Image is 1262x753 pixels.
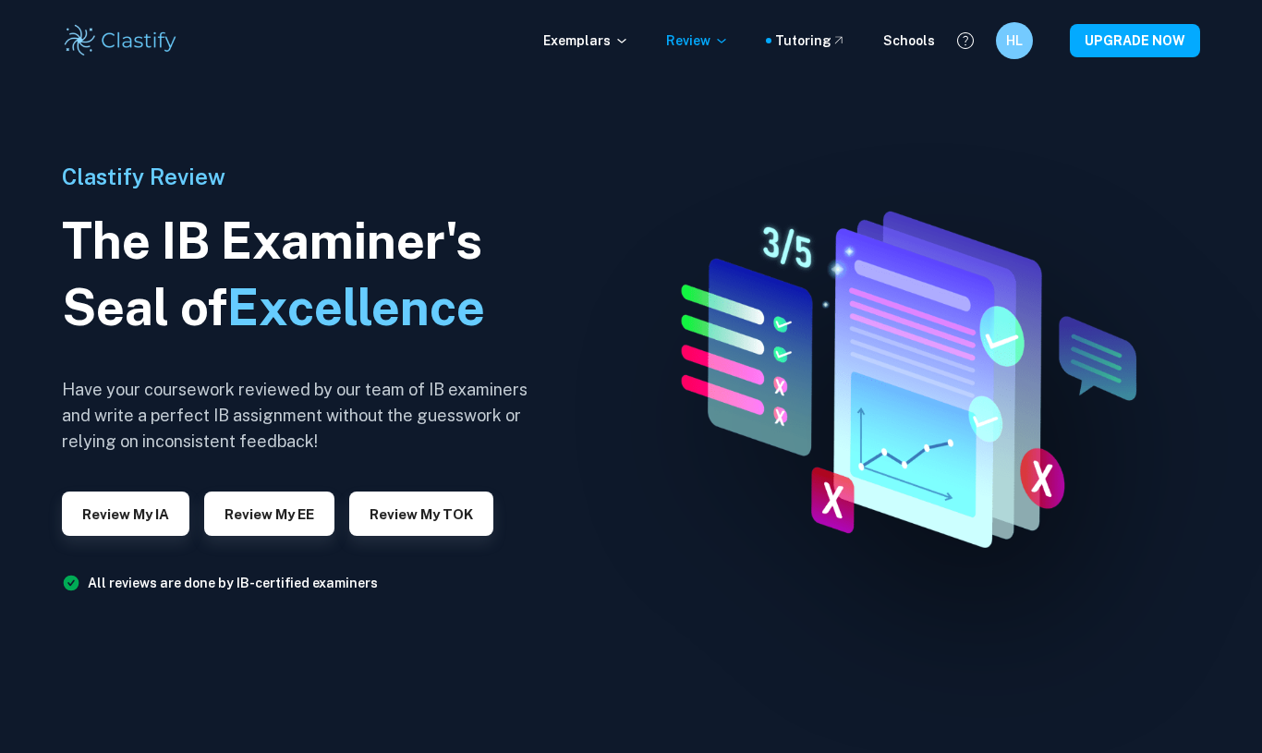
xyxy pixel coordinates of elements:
h6: Clastify Review [62,160,542,193]
button: HL [996,22,1033,59]
h6: HL [1004,30,1025,51]
a: Schools [883,30,935,51]
button: UPGRADE NOW [1070,24,1200,57]
img: IA Review hero [637,196,1161,557]
button: Review my IA [62,492,189,536]
a: All reviews are done by IB-certified examiners [88,576,378,590]
p: Review [666,30,729,51]
a: Tutoring [775,30,846,51]
span: Excellence [227,278,485,336]
h1: The IB Examiner's Seal of [62,208,542,341]
h6: Have your coursework reviewed by our team of IB examiners and write a perfect IB assignment witho... [62,377,542,455]
p: Exemplars [543,30,629,51]
button: Review my TOK [349,492,493,536]
button: Help and Feedback [950,25,981,56]
button: Review my EE [204,492,334,536]
img: Clastify logo [62,22,179,59]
